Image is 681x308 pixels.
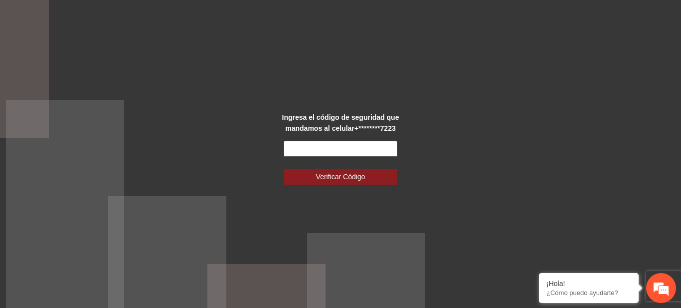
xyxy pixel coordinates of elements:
span: Verificar Código [316,171,365,182]
strong: Ingresa el código de seguridad que mandamos al celular +********7223 [282,113,399,132]
span: Estamos en línea. [58,98,138,199]
button: Verificar Código [284,169,397,185]
div: ¡Hola! [546,280,631,288]
p: ¿Cómo puedo ayudarte? [546,289,631,297]
div: Chatee con nosotros ahora [52,51,168,64]
div: Minimizar ventana de chat en vivo [164,5,187,29]
textarea: Escriba su mensaje y pulse “Intro” [5,203,190,238]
